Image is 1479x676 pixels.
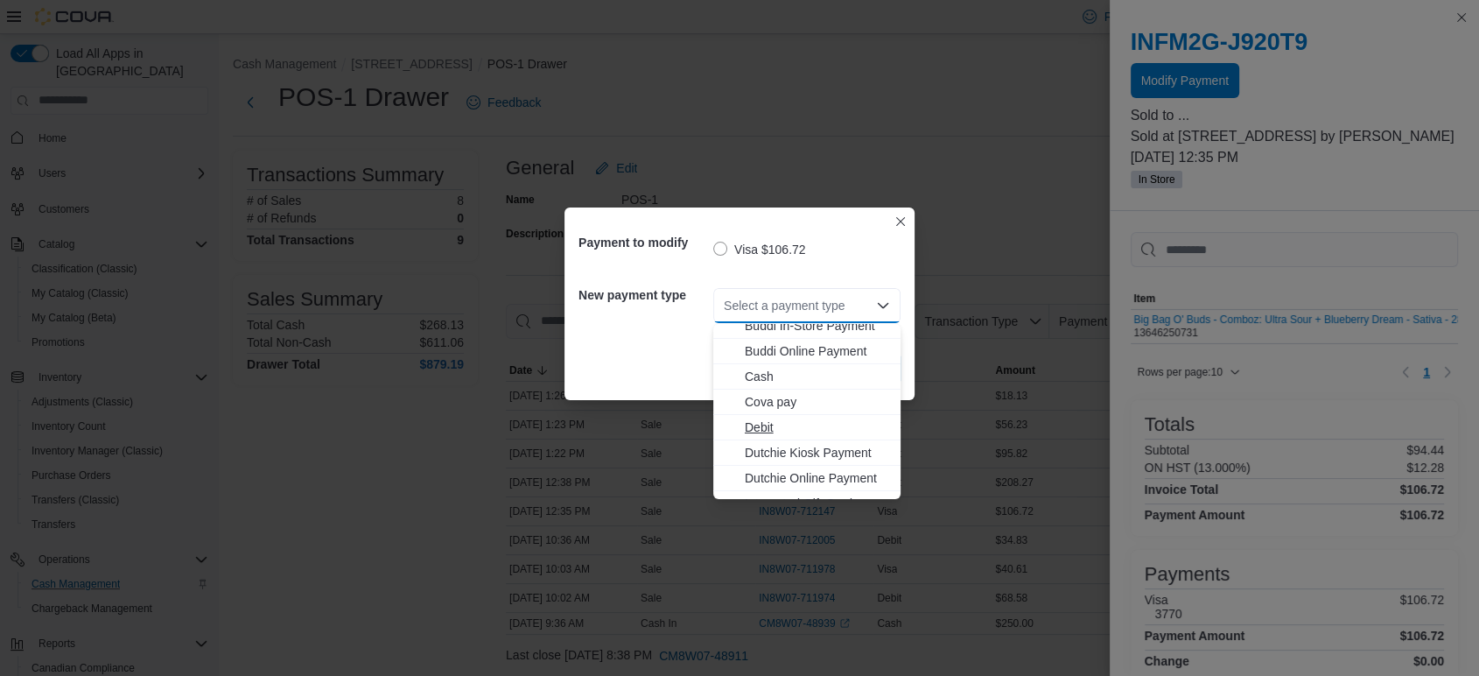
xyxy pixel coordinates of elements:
[713,440,901,466] button: Dutchie Kiosk Payment
[745,317,890,334] span: Buddi In-Store Payment
[745,419,890,436] span: Debit
[745,393,890,411] span: Cova pay
[745,342,890,360] span: Buddi Online Payment
[713,313,901,339] button: Buddi In-Store Payment
[745,469,890,487] span: Dutchie Online Payment
[890,211,911,232] button: Closes this modal window
[724,295,725,316] input: Accessible screen reader label
[578,278,710,313] h5: New payment type
[745,368,890,385] span: Cash
[713,239,805,260] label: Visa $106.72
[713,339,901,364] button: Buddi Online Payment
[578,225,710,260] h5: Payment to modify
[713,364,901,390] button: Cash
[713,415,901,440] button: Debit
[745,495,890,512] span: Integrated Gift Card
[713,390,901,415] button: Cova pay
[713,491,901,517] button: Integrated Gift Card
[876,299,890,313] button: Close list of options
[713,466,901,491] button: Dutchie Online Payment
[745,444,890,461] span: Dutchie Kiosk Payment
